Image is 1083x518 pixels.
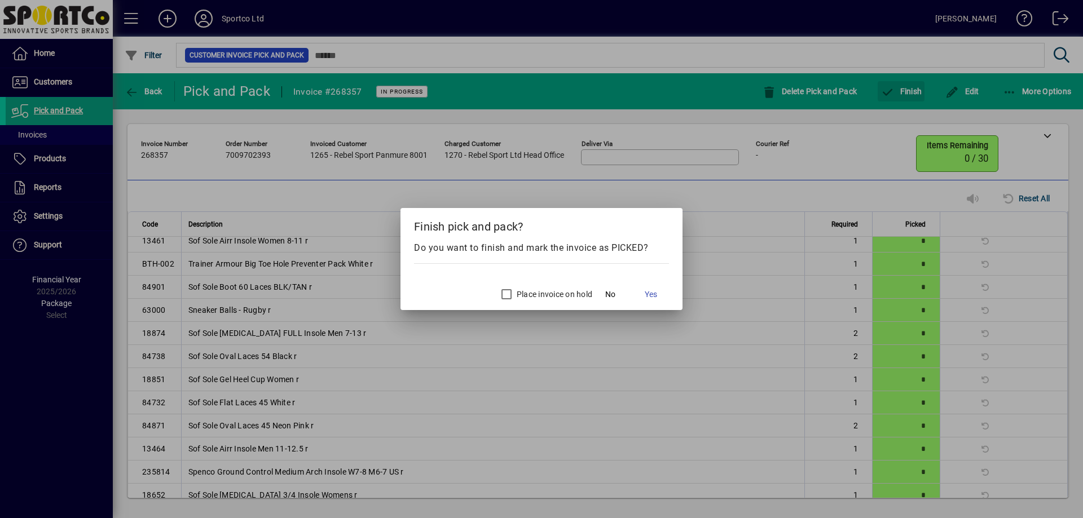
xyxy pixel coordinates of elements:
div: Do you want to finish and mark the invoice as PICKED? [414,241,669,255]
button: No [592,284,628,304]
button: Yes [633,284,669,304]
h2: Finish pick and pack? [400,208,683,241]
span: No [605,289,615,300]
span: Yes [645,289,657,300]
label: Place invoice on hold [514,289,592,300]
